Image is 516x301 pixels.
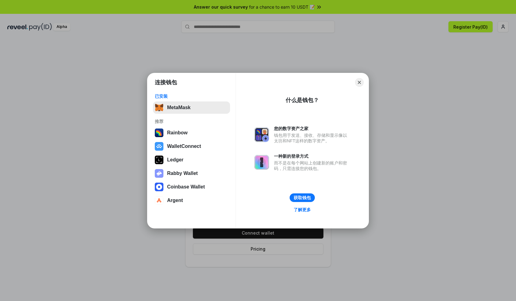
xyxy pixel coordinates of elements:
[254,127,269,142] img: svg+xml,%3Csvg%20xmlns%3D%22http%3A%2F%2Fwww.w3.org%2F2000%2Fsvg%22%20fill%3D%22none%22%20viewBox...
[274,133,350,144] div: 钱包用于发送、接收、存储和显示像以太坊和NFT这样的数字资产。
[290,206,315,214] a: 了解更多
[153,194,230,207] button: Argent
[153,167,230,180] button: Rabby Wallet
[155,156,163,164] img: svg+xml,%3Csvg%20xmlns%3D%22http%3A%2F%2Fwww.w3.org%2F2000%2Fsvg%22%20width%3D%2228%22%20height%3...
[153,140,230,152] button: WalletConnect
[155,169,163,178] img: svg+xml,%3Csvg%20xmlns%3D%22http%3A%2F%2Fwww.w3.org%2F2000%2Fsvg%22%20fill%3D%22none%22%20viewBox...
[153,154,230,166] button: Ledger
[155,103,163,112] img: svg+xml,%3Csvg%20fill%3D%22none%22%20height%3D%2233%22%20viewBox%3D%220%200%2035%2033%22%20width%...
[274,126,350,131] div: 您的数字资产之家
[167,157,183,163] div: Ledger
[155,183,163,191] img: svg+xml,%3Csvg%20width%3D%2228%22%20height%3D%2228%22%20viewBox%3D%220%200%2028%2028%22%20fill%3D...
[155,93,228,99] div: 已安装
[167,144,201,149] div: WalletConnect
[153,127,230,139] button: Rainbow
[167,171,198,176] div: Rabby Wallet
[167,130,188,136] div: Rainbow
[155,79,177,86] h1: 连接钱包
[155,119,228,124] div: 推荐
[274,153,350,159] div: 一种新的登录方式
[290,193,315,202] button: 获取钱包
[254,155,269,170] img: svg+xml,%3Csvg%20xmlns%3D%22http%3A%2F%2Fwww.w3.org%2F2000%2Fsvg%22%20fill%3D%22none%22%20viewBox...
[286,97,319,104] div: 什么是钱包？
[294,207,311,212] div: 了解更多
[167,105,190,110] div: MetaMask
[167,184,205,190] div: Coinbase Wallet
[355,78,364,87] button: Close
[167,198,183,203] div: Argent
[155,196,163,205] img: svg+xml,%3Csvg%20width%3D%2228%22%20height%3D%2228%22%20viewBox%3D%220%200%2028%2028%22%20fill%3D...
[294,195,311,200] div: 获取钱包
[274,160,350,171] div: 而不是在每个网站上创建新的账户和密码，只需连接您的钱包。
[155,129,163,137] img: svg+xml,%3Csvg%20width%3D%22120%22%20height%3D%22120%22%20viewBox%3D%220%200%20120%20120%22%20fil...
[153,101,230,114] button: MetaMask
[155,142,163,151] img: svg+xml,%3Csvg%20width%3D%2228%22%20height%3D%2228%22%20viewBox%3D%220%200%2028%2028%22%20fill%3D...
[153,181,230,193] button: Coinbase Wallet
